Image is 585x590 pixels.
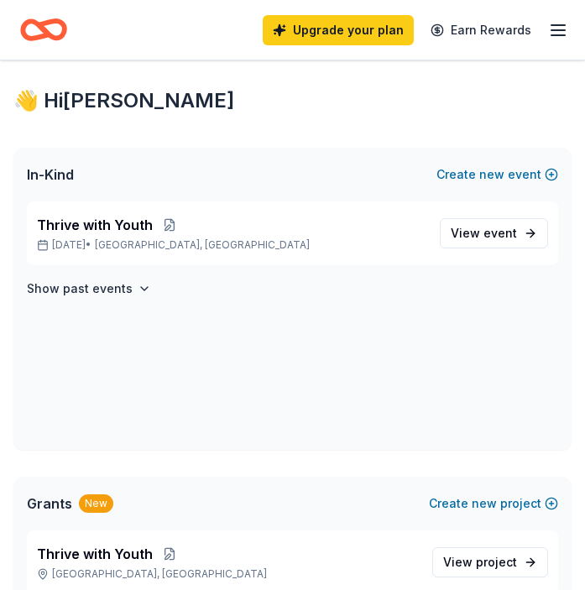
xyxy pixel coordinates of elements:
span: [GEOGRAPHIC_DATA], [GEOGRAPHIC_DATA] [95,238,310,252]
span: event [483,226,517,240]
a: Upgrade your plan [263,15,414,45]
span: Thrive with Youth [37,215,153,235]
span: project [476,555,517,569]
button: Show past events [27,279,151,299]
a: View event [440,218,548,248]
span: View [443,552,517,572]
p: [DATE] • [37,238,426,252]
h4: Show past events [27,279,133,299]
span: Grants [27,493,72,514]
span: new [479,164,504,185]
button: Createnewproject [429,493,558,514]
span: Thrive with Youth [37,544,153,564]
a: View project [432,547,548,577]
span: View [451,223,517,243]
span: In-Kind [27,164,74,185]
div: New [79,494,113,513]
button: Createnewevent [436,164,558,185]
div: 👋 Hi [PERSON_NAME] [13,87,572,114]
a: Home [20,10,67,50]
span: new [472,493,497,514]
a: Earn Rewards [420,15,541,45]
p: [GEOGRAPHIC_DATA], [GEOGRAPHIC_DATA] [37,567,419,581]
